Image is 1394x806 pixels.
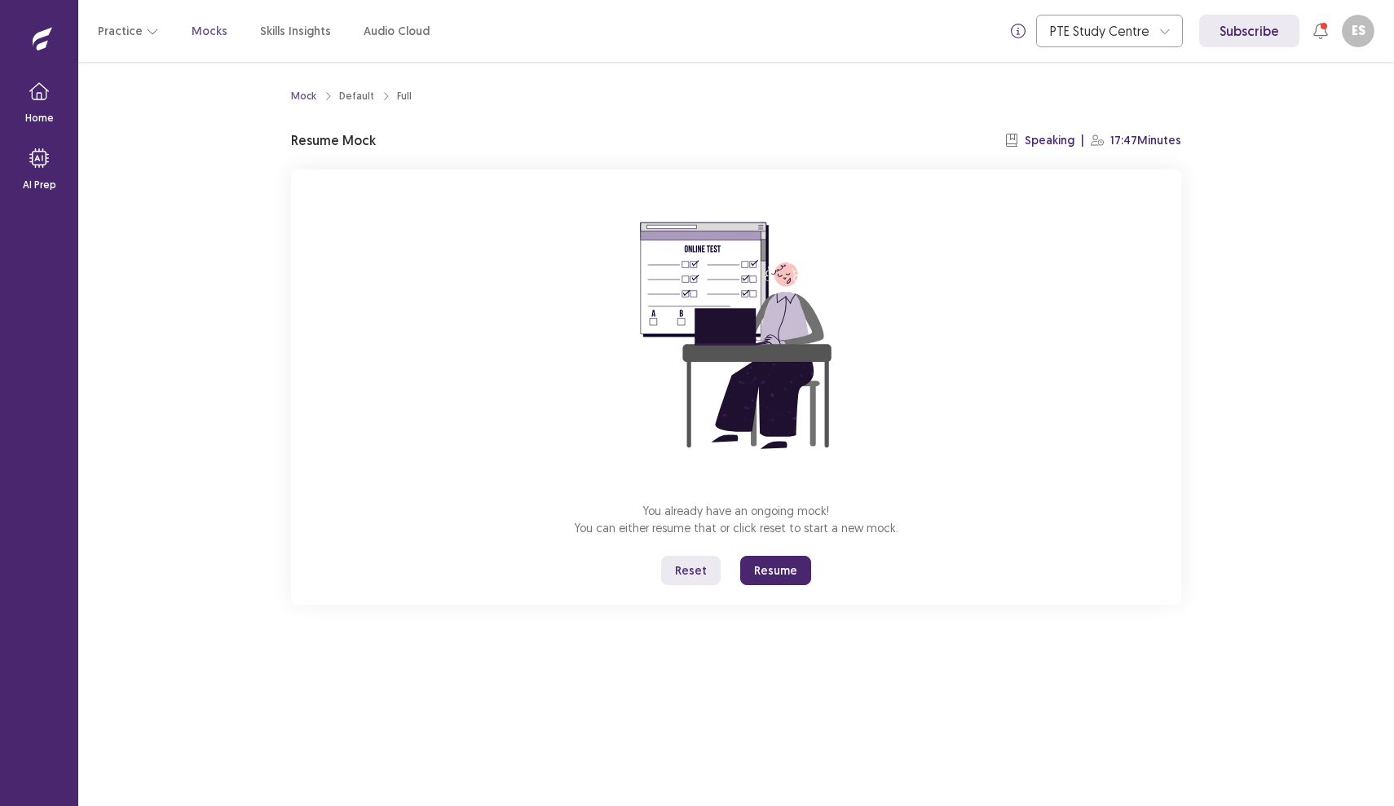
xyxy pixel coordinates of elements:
a: Mock [291,89,316,104]
div: Full [397,89,412,104]
nav: breadcrumb [291,89,412,104]
p: 17:47 Minutes [1110,132,1181,149]
a: Subscribe [1199,15,1299,47]
p: Home [25,111,54,126]
a: Mocks [192,23,227,40]
button: Practice [98,16,159,46]
a: Skills Insights [260,23,331,40]
img: attend-mock [589,189,883,482]
button: Reset [661,556,721,585]
p: Speaking [1025,132,1074,149]
a: Audio Cloud [364,23,430,40]
button: ES [1342,15,1374,47]
p: AI Prep [23,178,56,192]
div: PTE Study Centre [1050,15,1151,46]
button: info [1004,16,1033,46]
p: You already have an ongoing mock! You can either resume that or click reset to start a new mock. [575,502,898,536]
button: Resume [740,556,811,585]
div: Default [339,89,374,104]
p: Resume Mock [291,130,376,150]
p: | [1081,132,1084,149]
